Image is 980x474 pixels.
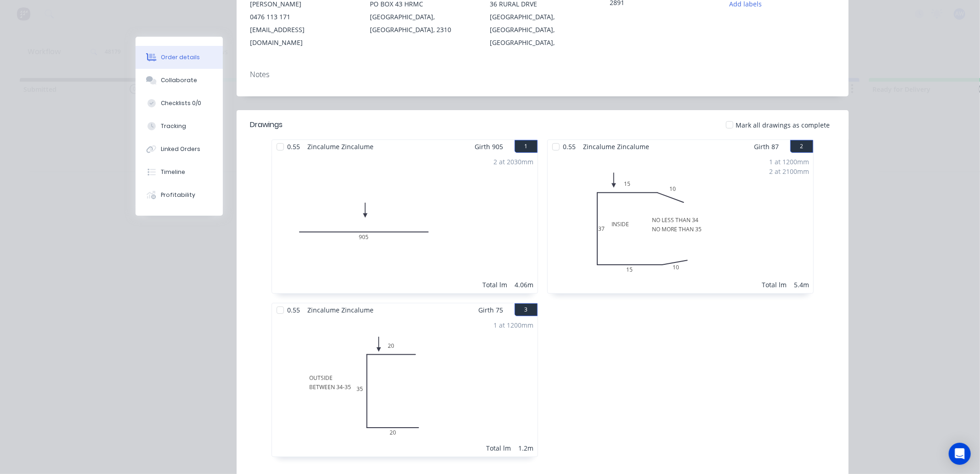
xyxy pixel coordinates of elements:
[136,161,223,184] button: Timeline
[136,138,223,161] button: Linked Orders
[770,167,810,176] div: 2 at 2100mm
[161,145,200,153] div: Linked Orders
[479,303,504,317] span: Girth 75
[548,153,813,293] div: INSIDENO LESS THAN 34NO MORE THAN 3510153715101 at 1200mm2 at 2100mmTotal lm5.4m
[515,280,534,290] div: 4.06m
[136,115,223,138] button: Tracking
[949,443,971,465] div: Open Intercom Messenger
[161,122,186,130] div: Tracking
[580,140,653,153] span: Zincalume Zincalume
[304,303,378,317] span: Zincalume Zincalume
[250,119,283,130] div: Drawings
[790,140,813,153] button: 2
[250,70,835,79] div: Notes
[161,53,200,61] div: Order details
[370,11,475,36] div: [GEOGRAPHIC_DATA], [GEOGRAPHIC_DATA], 2310
[284,303,304,317] span: 0.55
[136,46,223,69] button: Order details
[161,99,201,107] div: Checklists 0/0
[494,320,534,330] div: 1 at 1200mm
[250,11,356,23] div: 0476 113 171
[136,184,223,206] button: Profitability
[754,140,779,153] span: Girth 87
[483,280,508,290] div: Total lm
[560,140,580,153] span: 0.55
[250,23,356,49] div: [EMAIL_ADDRESS][DOMAIN_NAME]
[490,11,595,49] div: [GEOGRAPHIC_DATA], [GEOGRAPHIC_DATA], [GEOGRAPHIC_DATA],
[762,280,787,290] div: Total lm
[136,69,223,92] button: Collaborate
[161,168,185,176] div: Timeline
[304,140,378,153] span: Zincalume Zincalume
[272,317,538,457] div: OUTSIDEBETWEEN 34-352035201 at 1200mmTotal lm1.2m
[475,140,504,153] span: Girth 905
[284,140,304,153] span: 0.55
[736,120,830,130] span: Mark all drawings as complete
[161,191,195,199] div: Profitability
[161,76,197,84] div: Collaborate
[515,140,538,153] button: 1
[272,153,538,293] div: 09052 at 2030mmTotal lm4.06m
[136,92,223,115] button: Checklists 0/0
[794,280,810,290] div: 5.4m
[770,157,810,167] div: 1 at 1200mm
[494,157,534,167] div: 2 at 2030mm
[487,443,511,453] div: Total lm
[519,443,534,453] div: 1.2m
[515,303,538,316] button: 3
